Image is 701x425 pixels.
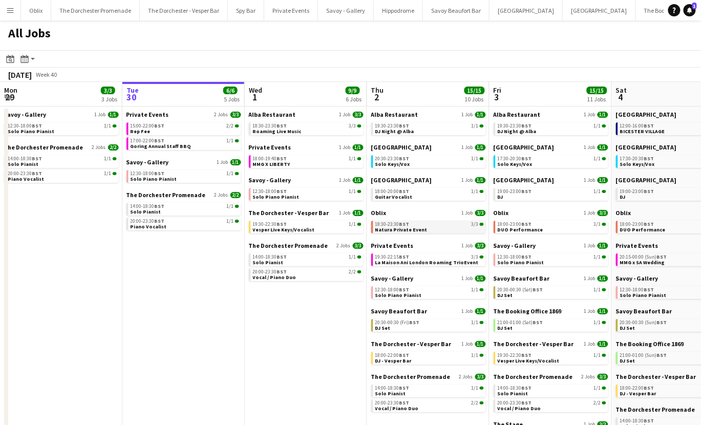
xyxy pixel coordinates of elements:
[108,144,119,151] span: 2/2
[131,203,239,215] a: 14:00-18:30BST1/1Solo Pianist
[249,111,364,118] a: Alba Restaurant1 Job3/3
[472,254,479,260] span: 3/3
[494,176,608,209] div: [GEOGRAPHIC_DATA]1 Job1/119:00-23:00BST1/1DJ
[498,221,606,232] a: 18:00-23:00BST3/3DUO Performance
[498,128,537,135] span: DJ Night @ Alba
[371,209,486,242] div: Oblix1 Job3/318:30-23:30BST3/3Natura Private Event
[616,176,677,184] span: NYX Hotel
[227,171,234,176] span: 1/1
[8,123,43,129] span: 12:30-18:00
[249,176,364,184] a: Savoy - Gallery1 Job1/1
[339,210,351,216] span: 1 Job
[375,259,479,266] span: La Maison Ani London Roaming TrioEvent
[131,138,165,143] span: 17:00-22:00
[584,210,596,216] span: 1 Job
[32,170,43,177] span: BST
[375,155,484,167] a: 20:30-23:30BST1/1Solo Keys/Vox
[498,155,606,167] a: 17:30-20:30BST1/1Solo Keys/Vox
[494,307,608,315] a: The Booking Office 18691 Job1/1
[563,1,636,20] button: [GEOGRAPHIC_DATA]
[462,112,473,118] span: 1 Job
[349,156,356,161] span: 1/1
[131,122,239,134] a: 15:00-22:00BST2/2Rep Fee
[494,111,608,118] a: Alba Restaurant1 Job1/1
[253,274,296,281] span: Vocal / Piano Duo
[249,111,296,118] span: Alba Restaurant
[277,122,287,129] span: BST
[339,144,351,151] span: 1 Job
[253,254,287,260] span: 14:00-18:30
[598,177,608,183] span: 1/1
[494,274,608,307] div: Savoy Beaufort Bar1 Job1/120:30-00:30 (Sat)BST1/1DJ Set
[375,161,410,167] span: Solo Keys/Vox
[644,286,654,293] span: BST
[522,221,532,227] span: BST
[494,111,541,118] span: Alba Restaurant
[353,210,364,216] span: 1/1
[371,307,428,315] span: Savoy Beaufort Bar
[375,221,484,232] a: 18:30-23:30BST3/3Natura Private Event
[126,158,241,191] div: Savoy - Gallery1 Job1/112:30-18:00BST1/1Solo Piano Pianist
[8,176,45,182] span: Piano Vocalist
[230,112,241,118] span: 3/3
[494,242,536,249] span: Savoy - Gallery
[594,156,601,161] span: 1/1
[620,189,654,194] span: 19:00-23:00
[8,170,117,182] a: 20:00-23:30BST1/1Piano Vocalist
[620,128,665,135] span: BICESTER VILLAGE
[616,111,677,118] span: Bicester village
[692,3,697,9] span: 1
[494,143,555,151] span: Goring Hotel
[498,286,606,298] a: 20:30-00:30 (Sat)BST1/1DJ Set
[494,209,608,217] a: Oblix1 Job3/3
[371,274,414,282] span: Savoy - Gallery
[8,155,117,167] a: 14:00-18:30BST1/1Solo Pianist
[108,112,119,118] span: 1/1
[594,254,601,260] span: 1/1
[620,292,667,299] span: Solo Piano Pianist
[253,189,287,194] span: 12:30-18:00
[155,170,165,177] span: BST
[584,144,596,151] span: 1 Job
[371,111,418,118] span: Alba Restaurant
[4,111,47,118] span: Savoy - Gallery
[375,253,484,265] a: 19:30-22:15BST3/3La Maison Ani London Roaming TrioEvent
[249,209,364,242] div: The Dorchester - Vesper Bar1 Job1/119:30-22:30BST1/1Vesper Live Keys/Vocalist
[249,143,364,176] div: Private Events1 Job1/118:00-19:40BST1/1MMG X LIBERTY
[131,123,165,129] span: 15:00-22:00
[498,259,544,266] span: Solo Piano Pianist
[522,253,532,260] span: BST
[475,177,486,183] span: 1/1
[371,274,486,282] a: Savoy - Gallery1 Job1/1
[371,274,486,307] div: Savoy - Gallery1 Job1/112:30-18:00BST1/1Solo Piano Pianist
[598,243,608,249] span: 1/1
[584,275,596,282] span: 1 Job
[32,122,43,129] span: BST
[32,155,43,162] span: BST
[155,122,165,129] span: BST
[620,156,654,161] span: 17:30-20:30
[644,188,654,195] span: BST
[475,243,486,249] span: 3/3
[318,1,374,20] button: Savoy - Gallery
[104,156,112,161] span: 1/1
[494,176,555,184] span: NYX Hotel
[4,111,119,118] a: Savoy - Gallery1 Job1/1
[620,259,665,266] span: MMG x SA Wedding
[620,254,667,260] span: 20:15-00:00 (Sun)
[253,161,290,167] span: MMG X LIBERTY
[620,194,626,200] span: DJ
[375,226,428,233] span: Natura Private Event
[490,1,563,20] button: [GEOGRAPHIC_DATA]
[371,209,387,217] span: Oblix
[522,188,532,195] span: BST
[253,259,284,266] span: Solo Pianist
[498,161,533,167] span: Solo Keys/Vox
[349,189,356,194] span: 1/1
[371,209,486,217] a: Oblix1 Job3/3
[4,143,83,151] span: The Dorchester Promenade
[494,209,509,217] span: Oblix
[594,123,601,129] span: 1/1
[249,209,364,217] a: The Dorchester - Vesper Bar1 Job1/1
[616,242,658,249] span: Private Events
